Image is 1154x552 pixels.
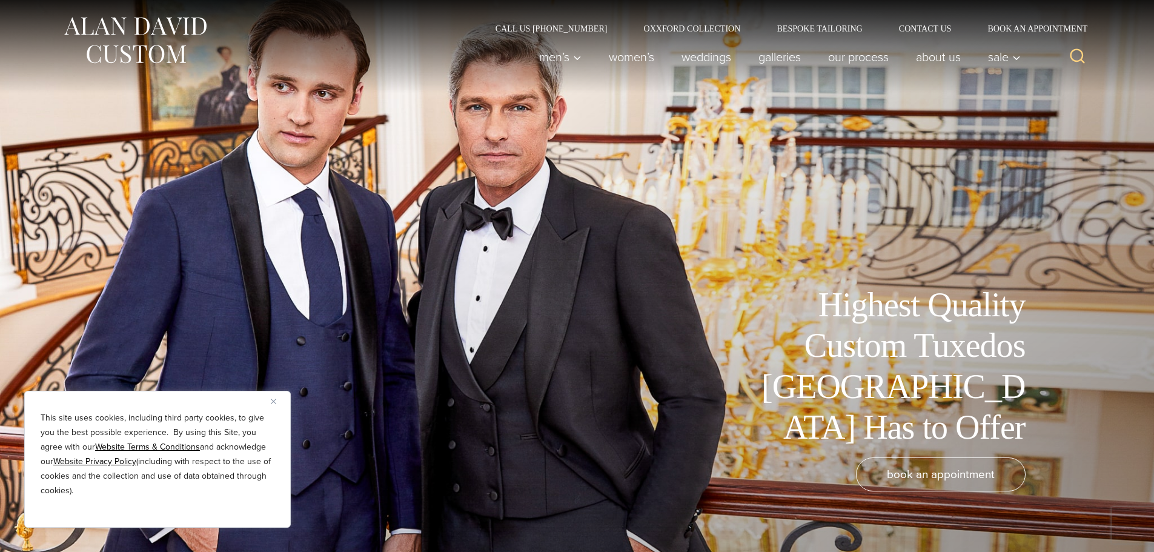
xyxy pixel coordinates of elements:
a: Oxxford Collection [625,24,758,33]
a: Book an Appointment [969,24,1092,33]
a: Women’s [595,45,668,69]
nav: Secondary Navigation [477,24,1092,33]
a: About Us [902,45,974,69]
a: Call Us [PHONE_NUMBER] [477,24,626,33]
iframe: Opens a widget where you can chat to one of our agents [1076,516,1142,546]
img: Close [271,399,276,404]
a: Website Terms & Conditions [95,441,200,453]
span: book an appointment [887,465,995,483]
p: This site uses cookies, including third party cookies, to give you the best possible experience. ... [41,411,274,498]
button: View Search Form [1063,42,1092,71]
a: weddings [668,45,744,69]
a: Our Process [814,45,902,69]
span: Sale [988,51,1021,63]
a: Bespoke Tailoring [758,24,880,33]
a: Website Privacy Policy [53,455,136,468]
a: Contact Us [881,24,970,33]
h1: Highest Quality Custom Tuxedos [GEOGRAPHIC_DATA] Has to Offer [753,285,1026,448]
a: Galleries [744,45,814,69]
button: Close [271,394,285,408]
nav: Primary Navigation [525,45,1027,69]
span: Men’s [539,51,582,63]
img: Alan David Custom [62,13,208,67]
a: book an appointment [856,457,1026,491]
